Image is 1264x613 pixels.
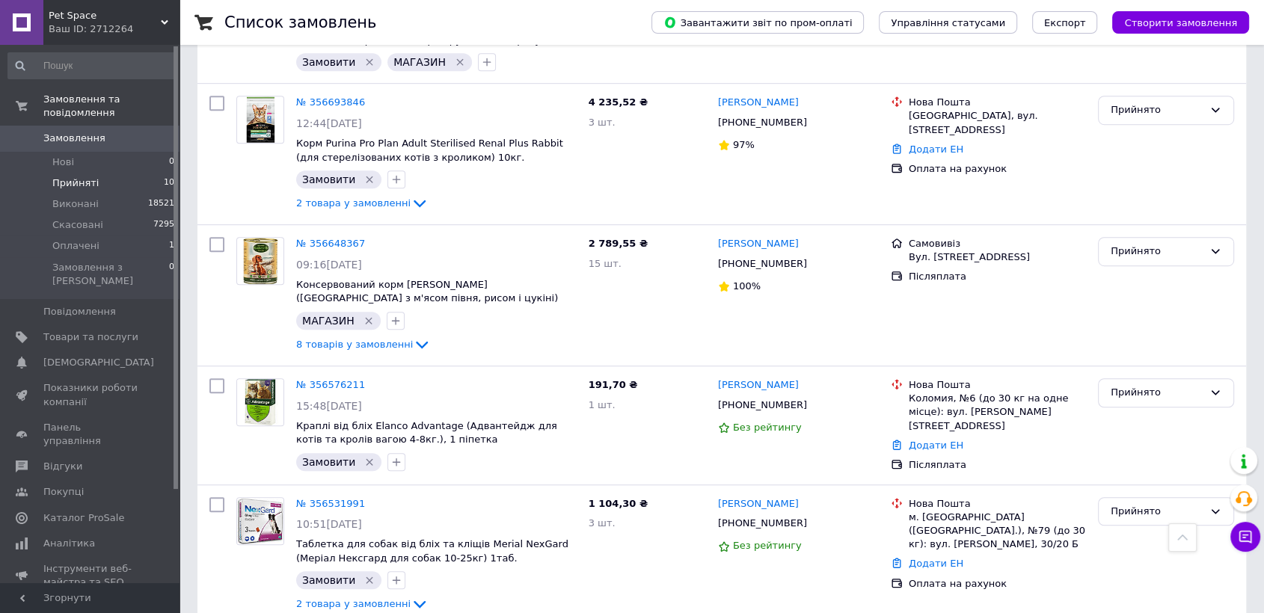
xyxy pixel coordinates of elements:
[302,574,355,586] span: Замовити
[733,422,802,433] span: Без рейтингу
[164,176,174,190] span: 10
[296,598,411,609] span: 2 товара у замовленні
[43,305,116,318] span: Повідомлення
[296,279,558,318] a: Консервований корм [PERSON_NAME] ([GEOGRAPHIC_DATA] з м'ясом півня, рисом і цукіні) 800г.
[169,261,174,288] span: 0
[43,485,84,499] span: Покупці
[363,173,375,185] svg: Видалити мітку
[296,400,362,412] span: 15:48[DATE]
[1230,522,1260,552] button: Чат з покупцем
[879,11,1017,34] button: Управління статусами
[52,197,99,211] span: Виконані
[1124,17,1237,28] span: Створити замовлення
[909,270,1086,283] div: Післяплата
[43,537,95,550] span: Аналітика
[733,540,802,551] span: Без рейтингу
[296,238,365,249] a: № 356648367
[909,558,963,569] a: Додати ЕН
[296,197,411,209] span: 2 товара у замовленні
[52,261,169,288] span: Замовлення з [PERSON_NAME]
[909,392,1086,433] div: Коломия, №6 (до 30 кг на одне місце): вул. [PERSON_NAME][STREET_ADDRESS]
[589,517,616,529] span: 3 шт.
[43,356,154,369] span: [DEMOGRAPHIC_DATA]
[363,456,375,468] svg: Видалити мітку
[1111,385,1203,401] div: Прийнято
[169,155,174,169] span: 0
[296,259,362,271] span: 09:16[DATE]
[169,239,174,253] span: 1
[49,22,180,36] div: Ваш ID: 2712264
[454,56,466,68] svg: Видалити мітку
[715,254,810,274] div: [PHONE_NUMBER]
[245,96,275,143] img: Фото товару
[733,139,755,150] span: 97%
[718,237,799,251] a: [PERSON_NAME]
[393,56,446,68] span: МАГАЗИН
[296,538,568,564] a: Таблетка для собак від бліх та кліщів Merial NexGard (Меріал Нексгард для собак 10-25кг) 1таб.
[296,96,365,108] a: № 356693846
[909,109,1086,136] div: [GEOGRAPHIC_DATA], вул. [STREET_ADDRESS]
[296,20,568,46] a: Корм дієта для собак Royal Canin Mobility Support (Роял Канін при захв. опорно-рухового апарату)12кг
[296,598,429,609] a: 2 товара у замовленні
[718,497,799,511] a: [PERSON_NAME]
[43,132,105,145] span: Замовлення
[237,379,283,425] img: Фото товару
[909,162,1086,176] div: Оплата на рахунок
[589,379,638,390] span: 191,70 ₴
[1097,16,1249,28] a: Створити замовлення
[909,458,1086,472] div: Післяплата
[43,93,180,120] span: Замовлення та повідомлення
[589,498,648,509] span: 1 104,30 ₴
[302,56,355,68] span: Замовити
[43,381,138,408] span: Показники роботи компанії
[49,9,161,22] span: Pet Space
[589,96,648,108] span: 4 235,52 ₴
[52,239,99,253] span: Оплачені
[715,113,810,132] div: [PHONE_NUMBER]
[296,117,362,129] span: 12:44[DATE]
[296,339,413,350] span: 8 товарів у замовленні
[909,237,1086,250] div: Самовивіз
[718,96,799,110] a: [PERSON_NAME]
[43,421,138,448] span: Панель управління
[148,197,174,211] span: 18521
[909,144,963,155] a: Додати ЕН
[909,96,1086,109] div: Нова Пошта
[236,96,284,144] a: Фото товару
[224,13,376,31] h1: Список замовлень
[43,562,138,589] span: Інструменти веб-майстра та SEO
[52,176,99,190] span: Прийняті
[52,218,103,232] span: Скасовані
[239,238,281,284] img: Фото товару
[733,280,761,292] span: 100%
[236,497,284,545] a: Фото товару
[663,16,852,29] span: Завантажити звіт по пром-оплаті
[296,420,557,446] a: Краплі від бліх Elanco Advantage (Адвантейдж для котів та кролів вагою 4-8кг.), 1 піпетка
[589,399,616,410] span: 1 шт.
[715,395,810,415] div: [PHONE_NUMBER]
[236,237,284,285] a: Фото товару
[891,17,1005,28] span: Управління статусами
[296,138,563,163] a: Корм Purina Pro Plan Adult Sterilised Renal Plus Rabbit (для стерелізованих котів з кроликом) 10кг.
[296,498,365,509] a: № 356531991
[1112,11,1249,34] button: Створити замовлення
[909,577,1086,591] div: Оплата на рахунок
[363,56,375,68] svg: Видалити мітку
[1111,244,1203,259] div: Прийнято
[909,497,1086,511] div: Нова Пошта
[302,315,355,327] span: МАГАЗИН
[589,117,616,128] span: 3 шт.
[718,378,799,392] a: [PERSON_NAME]
[52,155,74,169] span: Нові
[651,11,864,34] button: Завантажити звіт по пром-оплаті
[909,378,1086,392] div: Нова Пошта
[363,315,375,327] svg: Видалити мітку
[153,218,174,232] span: 7295
[43,460,82,473] span: Відгуки
[1044,17,1086,28] span: Експорт
[296,197,429,209] a: 2 товара у замовленні
[237,498,283,544] img: Фото товару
